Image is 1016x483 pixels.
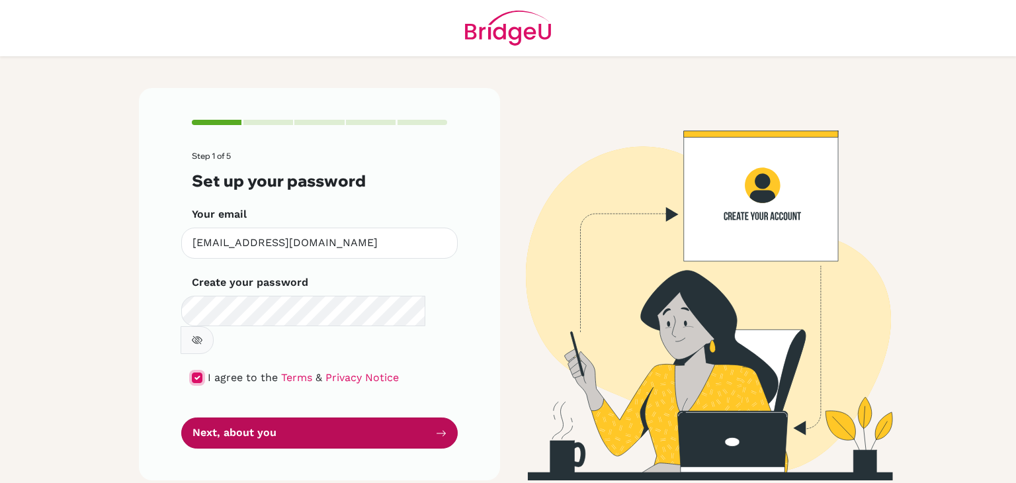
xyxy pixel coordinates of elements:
span: Step 1 of 5 [192,151,231,161]
label: Create your password [192,275,308,290]
a: Privacy Notice [325,371,399,384]
h3: Set up your password [192,171,447,191]
label: Your email [192,206,247,222]
span: I agree to the [208,371,278,384]
span: & [316,371,322,384]
input: Insert your email* [181,228,458,259]
a: Terms [281,371,312,384]
button: Next, about you [181,417,458,449]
